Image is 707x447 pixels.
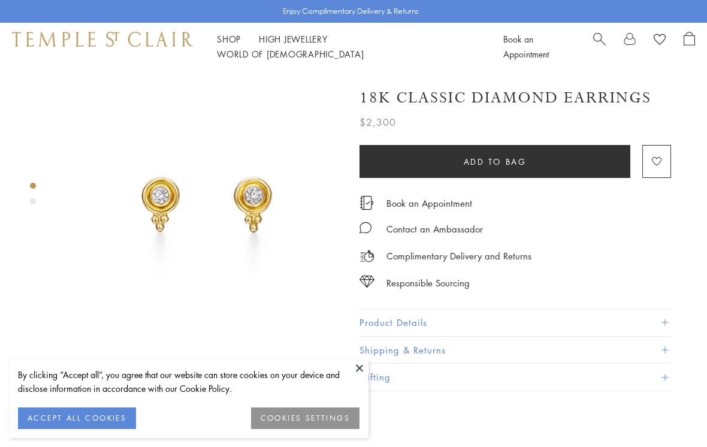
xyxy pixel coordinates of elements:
[386,197,472,210] a: Book an Appointment
[217,33,241,45] a: ShopShop
[251,407,359,429] button: COOKIES SETTINGS
[12,32,193,46] img: Temple St. Clair
[654,32,666,50] a: View Wishlist
[18,368,359,395] div: By clicking “Accept all”, you agree that our website can store cookies on your device and disclos...
[359,249,374,264] img: icon_delivery.svg
[78,71,342,334] img: 18K Classic Diamond Earrings
[359,276,374,288] img: icon_sourcing.svg
[684,32,695,62] a: Open Shopping Bag
[217,32,476,62] nav: Main navigation
[359,309,671,336] button: Product Details
[647,391,695,435] iframe: Gorgias live chat messenger
[30,180,36,214] div: Product gallery navigation
[386,222,483,237] div: Contact an Ambassador
[359,87,651,108] h1: 18K Classic Diamond Earrings
[259,33,328,45] a: High JewelleryHigh Jewellery
[217,48,364,60] a: World of [DEMOGRAPHIC_DATA]World of [DEMOGRAPHIC_DATA]
[283,5,419,17] p: Enjoy Complimentary Delivery & Returns
[359,145,630,178] button: Add to bag
[359,114,396,130] span: $2,300
[18,407,136,429] button: ACCEPT ALL COOKIES
[386,276,470,291] div: Responsible Sourcing
[359,337,671,364] button: Shipping & Returns
[503,33,549,60] a: Book an Appointment
[359,196,374,210] img: icon_appointment.svg
[464,155,527,168] span: Add to bag
[359,364,671,391] button: Gifting
[593,32,606,62] a: Search
[386,249,531,264] p: Complimentary Delivery and Returns
[359,222,371,234] img: MessageIcon-01_2.svg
